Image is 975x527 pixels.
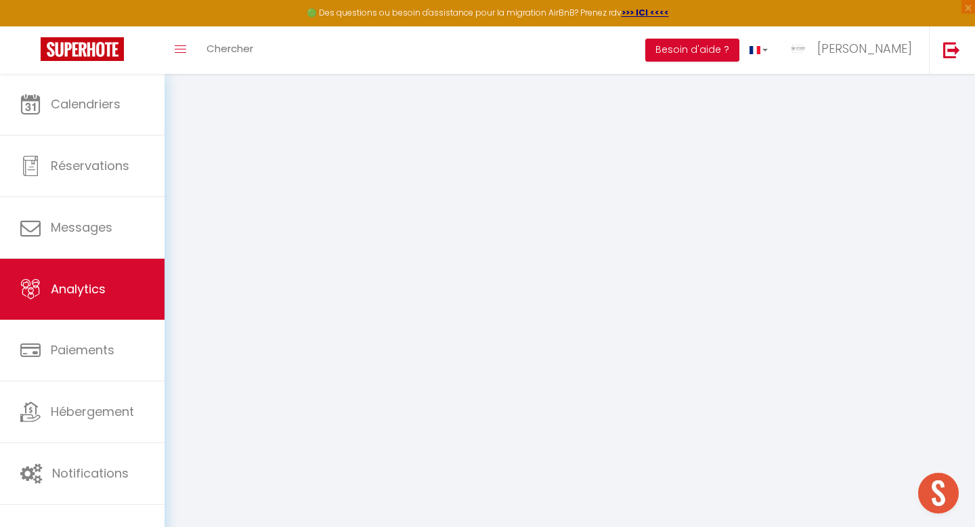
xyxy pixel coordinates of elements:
[51,96,121,112] span: Calendriers
[51,157,129,174] span: Réservations
[918,473,959,513] div: Ouvrir le chat
[778,26,929,74] a: ... [PERSON_NAME]
[51,403,134,420] span: Hébergement
[788,39,808,59] img: ...
[51,341,114,358] span: Paiements
[943,41,960,58] img: logout
[41,37,124,61] img: Super Booking
[51,280,106,297] span: Analytics
[817,40,912,57] span: [PERSON_NAME]
[196,26,263,74] a: Chercher
[622,7,669,18] a: >>> ICI <<<<
[51,219,112,236] span: Messages
[645,39,739,62] button: Besoin d'aide ?
[52,465,129,482] span: Notifications
[207,41,253,56] span: Chercher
